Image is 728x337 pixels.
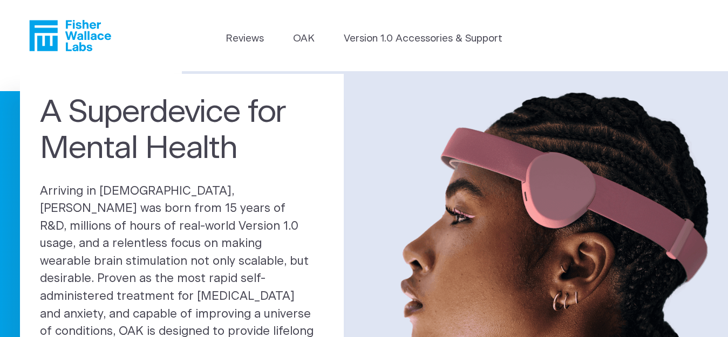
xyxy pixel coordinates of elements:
a: OAK [293,31,315,46]
a: Reviews [226,31,264,46]
a: Fisher Wallace [29,20,111,51]
h1: A Superdevice for Mental Health [40,94,324,168]
a: Version 1.0 Accessories & Support [344,31,502,46]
